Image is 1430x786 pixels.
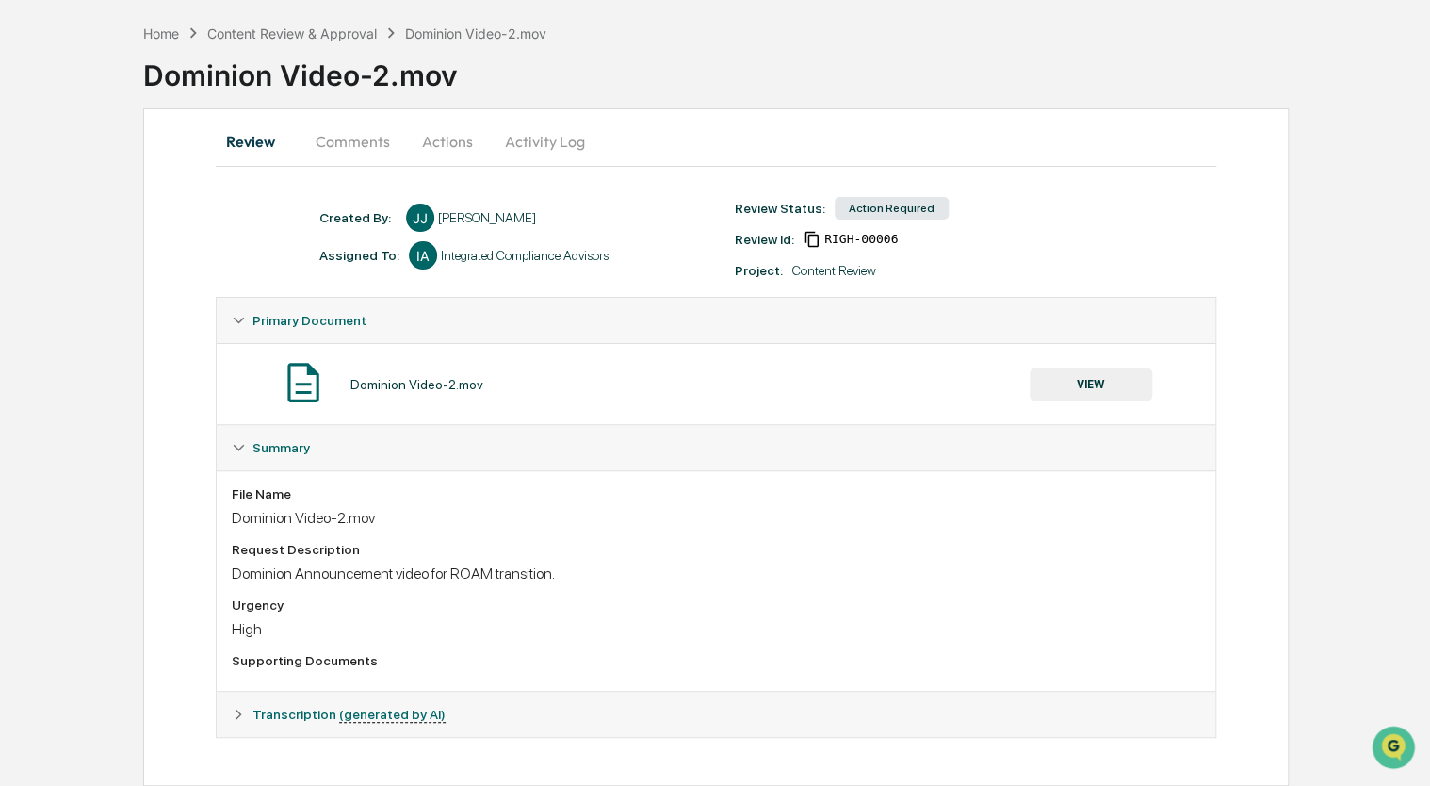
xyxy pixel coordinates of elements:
[143,25,179,41] div: Home
[11,230,129,264] a: 🖐️Preclearance
[252,440,310,455] span: Summary
[339,707,446,723] u: (generated by AI)
[217,692,1216,737] div: Transcription (generated by AI)
[216,119,301,164] button: Review
[232,653,1201,668] div: Supporting Documents
[217,470,1216,691] div: Summary
[64,144,309,163] div: Start new chat
[137,239,152,254] div: 🗄️
[835,197,949,220] div: Action Required
[438,210,536,225] div: [PERSON_NAME]
[64,163,238,178] div: We're available if you need us!
[490,119,600,164] button: Activity Log
[232,565,1201,582] div: Dominion Announcement video for ROAM transition.
[320,150,343,172] button: Start new chat
[207,25,377,41] div: Content Review & Approval
[824,232,898,247] span: 2c42b71d-5f04-42a2-9e76-08125e25299e
[350,377,483,392] div: Dominion Video-2.mov
[792,263,876,278] div: Content Review
[280,359,327,406] img: Document Icon
[735,201,825,216] div: Review Status:
[232,620,1201,638] div: High
[301,119,405,164] button: Comments
[38,273,119,292] span: Data Lookup
[735,232,794,247] div: Review Id:
[232,509,1201,527] div: Dominion Video-2.mov
[143,43,1430,92] div: Dominion Video-2.mov
[217,425,1216,470] div: Summary
[409,241,437,270] div: IA
[19,275,34,290] div: 🔎
[319,210,397,225] div: Created By: ‎ ‎
[187,319,228,334] span: Pylon
[11,266,126,300] a: 🔎Data Lookup
[38,237,122,256] span: Preclearance
[232,486,1201,501] div: File Name
[405,119,490,164] button: Actions
[735,263,783,278] div: Project:
[19,144,53,178] img: 1746055101610-c473b297-6a78-478c-a979-82029cc54cd1
[133,319,228,334] a: Powered byPylon
[216,119,1217,164] div: secondary tabs example
[1370,724,1421,775] iframe: Open customer support
[252,707,446,722] span: Transcription
[19,239,34,254] div: 🖐️
[441,248,609,263] div: Integrated Compliance Advisors
[232,598,1201,613] div: Urgency
[19,40,343,70] p: How can we help?
[405,25,545,41] div: Dominion Video-2.mov
[319,248,399,263] div: Assigned To:
[217,343,1216,424] div: Primary Document
[129,230,241,264] a: 🗄️Attestations
[217,298,1216,343] div: Primary Document
[252,313,366,328] span: Primary Document
[1030,368,1152,401] button: VIEW
[406,204,434,232] div: JJ
[232,542,1201,557] div: Request Description
[155,237,234,256] span: Attestations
